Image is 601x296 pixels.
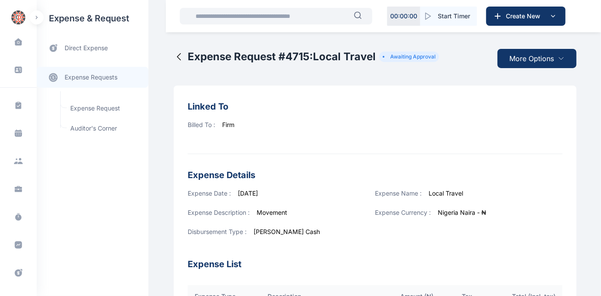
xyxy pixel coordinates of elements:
span: Expense Currency : [375,209,431,216]
span: [DATE] [238,189,258,197]
span: Expense Name : [375,189,422,197]
span: Local Travel [429,189,464,197]
li: Awaiting Approval [383,53,436,60]
span: Expense Description : [188,209,250,216]
h2: Expense Request # 4715 : Local Travel [188,50,376,64]
a: Auditor's Corner [65,120,144,137]
span: Disbursement Type : [188,228,247,235]
h3: Expense Details [188,168,563,182]
span: More Options [510,53,554,64]
span: Movement [257,209,287,216]
button: Expense Request #4715:Local TravelAwaiting Approval [174,42,439,72]
a: direct expense [37,37,148,60]
h3: Expense List [188,247,563,271]
p: 00 : 00 : 00 [390,12,417,21]
span: direct expense [65,44,108,53]
a: Expense Request [65,100,144,117]
span: Billed To : [188,121,215,128]
span: Firm [222,121,234,128]
span: Create New [502,12,548,21]
a: expense requests [37,67,148,88]
h3: Linked To [188,100,563,114]
div: expense requests [37,60,148,88]
span: Nigeria Naira - ₦ [438,209,487,216]
span: Expense Date : [188,189,231,197]
span: Start Timer [438,12,470,21]
button: Start Timer [420,7,477,26]
span: [PERSON_NAME] Cash [254,228,320,235]
button: Create New [486,7,566,26]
